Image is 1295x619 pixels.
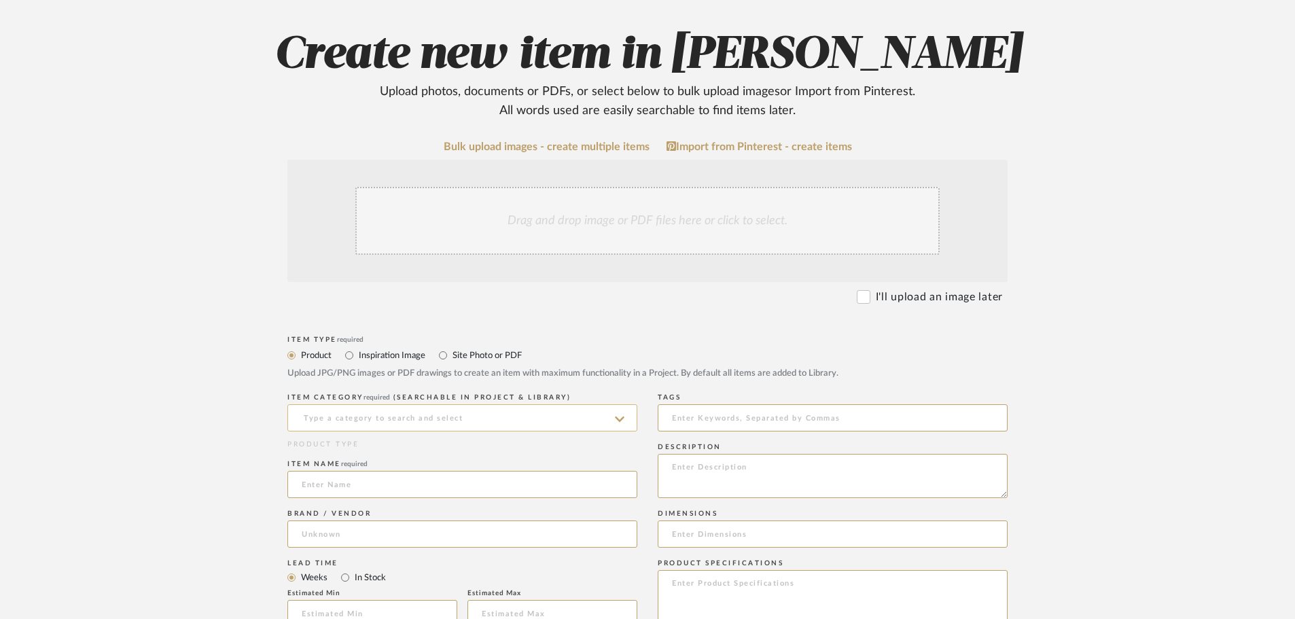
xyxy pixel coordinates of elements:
[287,367,1008,381] div: Upload JPG/PNG images or PDF drawings to create an item with maximum functionality in a Project. ...
[363,394,390,401] span: required
[369,82,926,120] div: Upload photos, documents or PDFs, or select below to bulk upload images or Import from Pinterest ...
[300,570,327,585] label: Weeks
[451,348,522,363] label: Site Photo or PDF
[467,589,637,597] div: Estimated Max
[287,393,637,402] div: ITEM CATEGORY
[287,440,637,450] div: PRODUCT TYPE
[287,559,637,567] div: Lead Time
[337,336,363,343] span: required
[353,570,386,585] label: In Stock
[300,348,332,363] label: Product
[287,569,637,586] mat-radio-group: Select item type
[658,559,1008,567] div: Product Specifications
[658,443,1008,451] div: Description
[287,471,637,498] input: Enter Name
[287,404,637,431] input: Type a category to search and select
[658,510,1008,518] div: Dimensions
[658,393,1008,402] div: Tags
[658,404,1008,431] input: Enter Keywords, Separated by Commas
[287,520,637,548] input: Unknown
[444,141,650,153] a: Bulk upload images - create multiple items
[341,461,368,467] span: required
[287,510,637,518] div: Brand / Vendor
[287,589,457,597] div: Estimated Min
[287,336,1008,344] div: Item Type
[876,289,1003,305] label: I'll upload an image later
[215,28,1080,120] h2: Create new item in [PERSON_NAME]
[357,348,425,363] label: Inspiration Image
[658,520,1008,548] input: Enter Dimensions
[393,394,571,401] span: (Searchable in Project & Library)
[667,141,852,153] a: Import from Pinterest - create items
[287,347,1008,364] mat-radio-group: Select item type
[287,460,637,468] div: Item name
